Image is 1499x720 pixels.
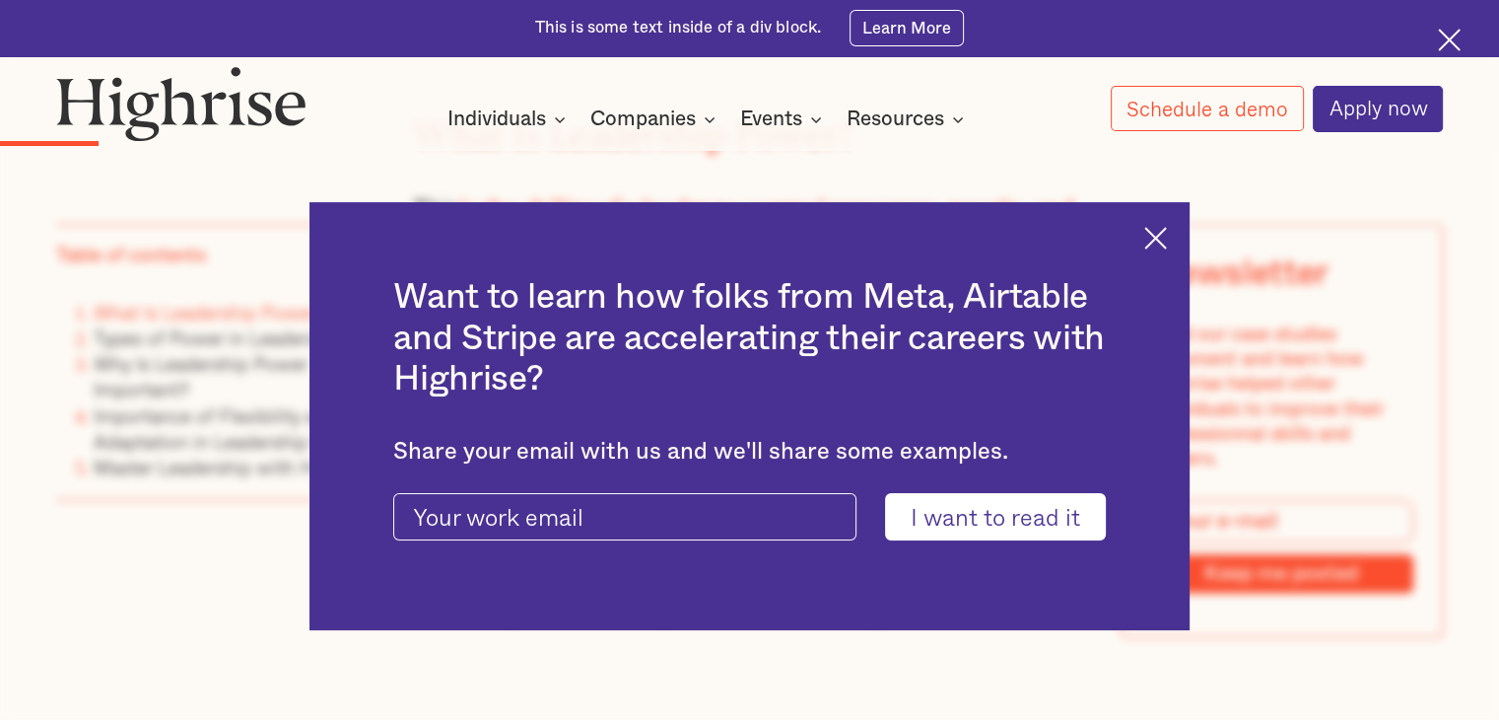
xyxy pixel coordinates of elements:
[1438,29,1461,51] img: Cross icon
[535,17,822,39] div: This is some text inside of a div block.
[447,108,546,131] div: Individuals
[393,493,1105,540] form: current-ascender-blog-article-modal-form
[740,108,802,131] div: Events
[393,438,1105,466] div: Share your email with us and we'll share some examples.
[56,66,307,142] img: Highrise logo
[590,108,721,131] div: Companies
[847,108,944,131] div: Resources
[740,108,828,131] div: Events
[847,108,970,131] div: Resources
[885,493,1106,540] input: I want to read it
[447,108,572,131] div: Individuals
[1111,86,1304,131] a: Schedule a demo
[1313,86,1443,132] a: Apply now
[850,10,965,45] a: Learn More
[590,108,696,131] div: Companies
[393,493,856,540] input: Your work email
[1144,227,1167,250] img: Cross icon
[393,277,1105,399] h2: Want to learn how folks from Meta, Airtable and Stripe are accelerating their careers with Highrise?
